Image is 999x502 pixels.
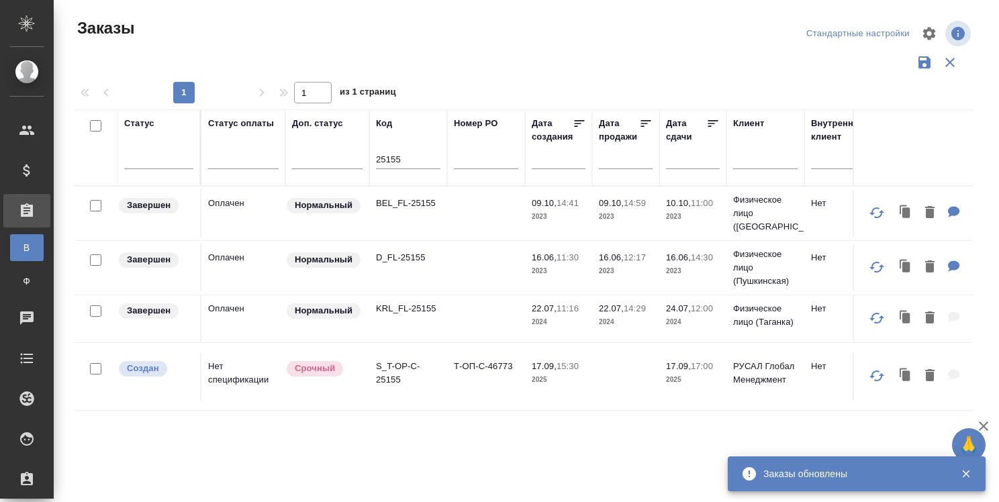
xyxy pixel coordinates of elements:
[599,117,639,144] div: Дата продажи
[599,252,624,262] p: 16.06,
[811,117,865,144] div: Внутренний клиент
[340,84,396,103] span: из 1 страниц
[763,467,941,481] div: Заказы обновлены
[532,264,585,278] p: 2023
[893,362,918,390] button: Клонировать
[10,234,44,261] a: В
[201,244,285,291] td: Оплачен
[803,23,913,44] div: split button
[532,361,557,371] p: 17.09,
[937,50,963,75] button: Сбросить фильтры
[127,199,171,212] p: Завершен
[666,373,720,387] p: 2025
[666,315,720,329] p: 2024
[201,295,285,342] td: Оплачен
[285,251,363,269] div: Статус по умолчанию для стандартных заказов
[376,197,440,210] p: BEL_FL-25155
[691,303,713,313] p: 12:00
[201,190,285,237] td: Оплачен
[861,197,893,229] button: Обновить
[376,302,440,315] p: KRL_FL-25155
[295,362,335,375] p: Срочный
[285,360,363,378] div: Выставляется автоматически, если на указанный объем услуг необходимо больше времени в стандартном...
[532,198,557,208] p: 09.10,
[292,117,343,130] div: Доп. статус
[10,268,44,295] a: Ф
[878,350,943,403] p: Акционерное общество «РУССКИЙ АЛЮМИНИ...
[127,253,171,266] p: Завершен
[861,251,893,283] button: Обновить
[811,197,865,210] p: Нет
[557,303,579,313] p: 11:16
[666,252,691,262] p: 16.06,
[861,302,893,334] button: Обновить
[557,252,579,262] p: 11:30
[957,431,980,459] span: 🙏
[691,361,713,371] p: 17:00
[295,253,352,266] p: Нормальный
[918,305,941,332] button: Удалить
[811,251,865,264] p: Нет
[201,353,285,400] td: Нет спецификации
[918,199,941,227] button: Удалить
[893,254,918,281] button: Клонировать
[124,117,154,130] div: Статус
[532,252,557,262] p: 16.06,
[127,362,159,375] p: Создан
[17,274,37,288] span: Ф
[74,17,134,39] span: Заказы
[376,251,440,264] p: D_FL-25155
[733,360,798,387] p: РУСАЛ Глобал Менеджмент
[532,303,557,313] p: 22.07,
[127,304,171,317] p: Завершен
[733,117,764,130] div: Клиент
[295,304,352,317] p: Нормальный
[599,198,624,208] p: 09.10,
[532,315,585,329] p: 2024
[666,210,720,223] p: 2023
[208,117,274,130] div: Статус оплаты
[447,353,525,400] td: Т-ОП-С-46773
[295,199,352,212] p: Нормальный
[913,17,945,50] span: Настроить таблицу
[285,197,363,215] div: Статус по умолчанию для стандартных заказов
[557,361,579,371] p: 15:30
[624,252,646,262] p: 12:17
[376,360,440,387] p: S_T-OP-C-25155
[952,468,980,480] button: Закрыть
[557,198,579,208] p: 14:41
[666,117,706,144] div: Дата сдачи
[918,362,941,390] button: Удалить
[666,303,691,313] p: 24.07,
[624,303,646,313] p: 14:29
[117,197,193,215] div: Выставляет КМ при направлении счета или после выполнения всех работ/сдачи заказа клиенту. Окончат...
[945,21,973,46] span: Посмотреть информацию
[599,264,653,278] p: 2023
[912,50,937,75] button: Сохранить фильтры
[691,198,713,208] p: 11:00
[117,302,193,320] div: Выставляет КМ при направлении счета или после выполнения всех работ/сдачи заказа клиенту. Окончат...
[893,199,918,227] button: Клонировать
[811,360,865,373] p: Нет
[532,117,573,144] div: Дата создания
[285,302,363,320] div: Статус по умолчанию для стандартных заказов
[733,302,798,329] p: Физическое лицо (Таганка)
[454,117,497,130] div: Номер PO
[532,210,585,223] p: 2023
[599,315,653,329] p: 2024
[117,360,193,378] div: Выставляется автоматически при создании заказа
[733,193,798,234] p: Физическое лицо ([GEOGRAPHIC_DATA])
[893,305,918,332] button: Клонировать
[861,360,893,392] button: Обновить
[691,252,713,262] p: 14:30
[599,303,624,313] p: 22.07,
[532,373,585,387] p: 2025
[376,117,392,130] div: Код
[666,264,720,278] p: 2023
[918,254,941,281] button: Удалить
[952,428,986,462] button: 🙏
[733,248,798,288] p: Физическое лицо (Пушкинская)
[624,198,646,208] p: 14:59
[666,361,691,371] p: 17.09,
[117,251,193,269] div: Выставляет КМ при направлении счета или после выполнения всех работ/сдачи заказа клиенту. Окончат...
